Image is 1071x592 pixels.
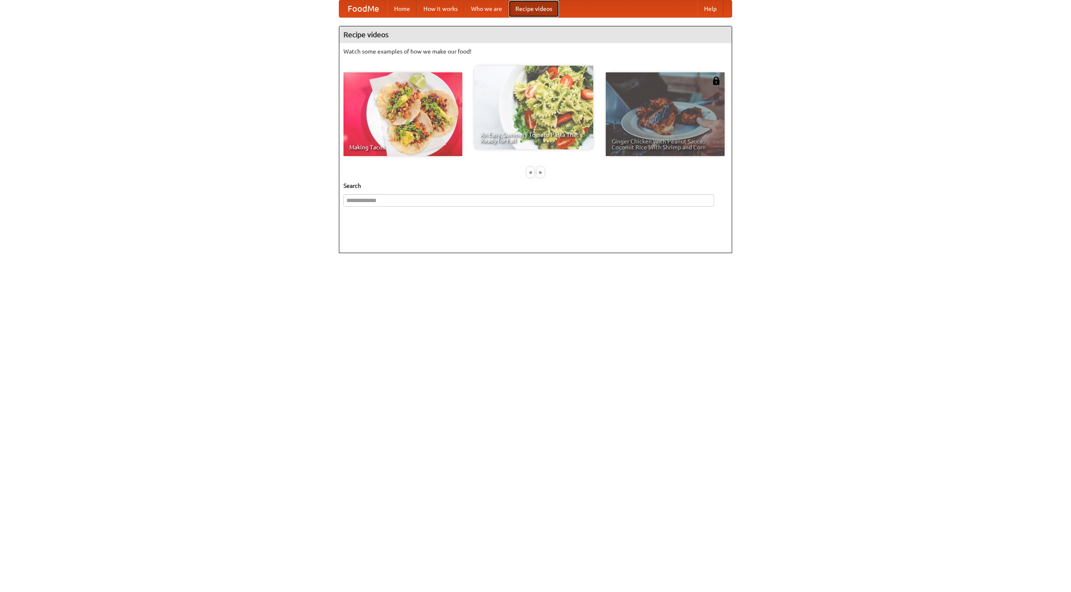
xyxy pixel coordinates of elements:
span: An Easy, Summery Tomato Pasta That's Ready for Fall [480,132,587,144]
img: 483408.png [712,77,720,85]
a: Making Tacos [343,72,462,156]
a: How it works [417,0,464,17]
a: Help [697,0,723,17]
div: « [527,167,534,177]
a: Who we are [464,0,509,17]
a: Recipe videos [509,0,559,17]
p: Watch some examples of how we make our food! [343,47,728,56]
div: » [537,167,544,177]
span: Making Tacos [349,144,456,150]
a: FoodMe [339,0,387,17]
h5: Search [343,182,728,190]
a: Home [387,0,417,17]
h4: Recipe videos [339,26,732,43]
a: An Easy, Summery Tomato Pasta That's Ready for Fall [474,66,593,149]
